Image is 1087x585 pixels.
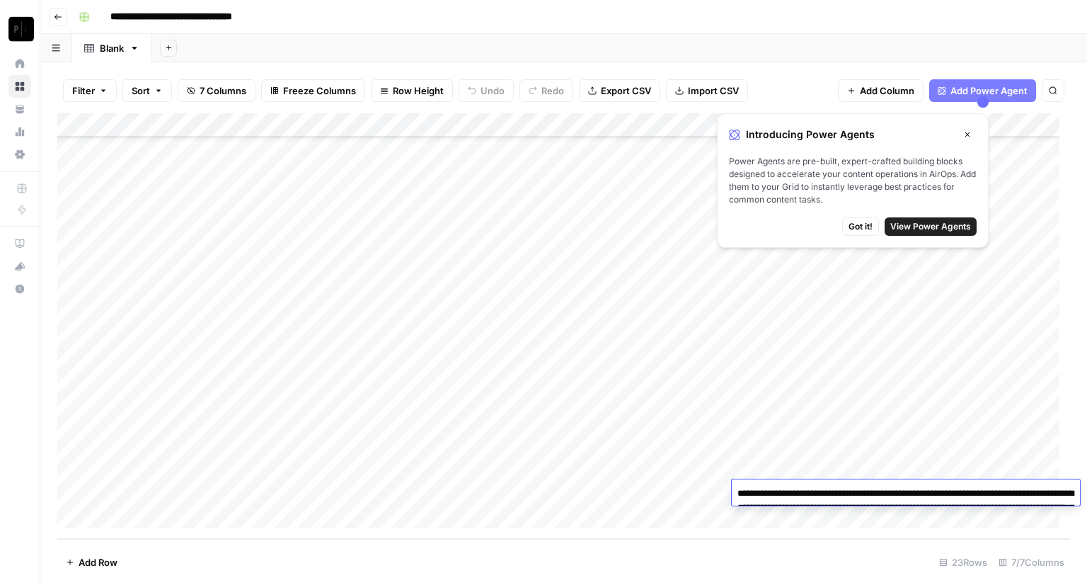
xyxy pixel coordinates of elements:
button: Export CSV [579,79,660,102]
span: 7 Columns [200,84,246,98]
span: Add Power Agent [950,84,1028,98]
button: 7 Columns [178,79,255,102]
span: Sort [132,84,150,98]
span: Row Height [393,84,444,98]
button: Add Power Agent [929,79,1036,102]
div: Introducing Power Agents [729,125,977,144]
a: Home [8,52,31,75]
button: Undo [459,79,514,102]
button: View Power Agents [885,217,977,236]
button: Import CSV [666,79,748,102]
span: Undo [481,84,505,98]
span: Add Row [79,555,117,569]
a: Your Data [8,98,31,120]
span: View Power Agents [890,220,971,233]
button: Filter [63,79,117,102]
div: 7/7 Columns [993,551,1070,574]
div: 23 Rows [933,551,993,574]
button: Add Column [838,79,924,102]
a: Browse [8,75,31,98]
button: What's new? [8,255,31,278]
a: Settings [8,143,31,166]
div: Blank [100,41,124,55]
button: Freeze Columns [261,79,365,102]
span: Power Agents are pre-built, expert-crafted building blocks designed to accelerate your content op... [729,155,977,206]
a: Blank [72,34,151,62]
a: AirOps Academy [8,232,31,255]
span: Export CSV [601,84,651,98]
button: Redo [519,79,573,102]
span: Freeze Columns [283,84,356,98]
button: Sort [122,79,172,102]
span: Filter [72,84,95,98]
button: Row Height [371,79,453,102]
span: Got it! [849,220,873,233]
span: Add Column [860,84,914,98]
button: Add Row [57,551,126,574]
button: Workspace: Paragon Intel - Copyediting [8,11,31,47]
img: Paragon Intel - Copyediting Logo [8,16,34,42]
span: Redo [541,84,564,98]
span: Import CSV [688,84,739,98]
button: Got it! [842,217,879,236]
a: Usage [8,120,31,143]
div: What's new? [9,256,30,277]
button: Help + Support [8,278,31,300]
